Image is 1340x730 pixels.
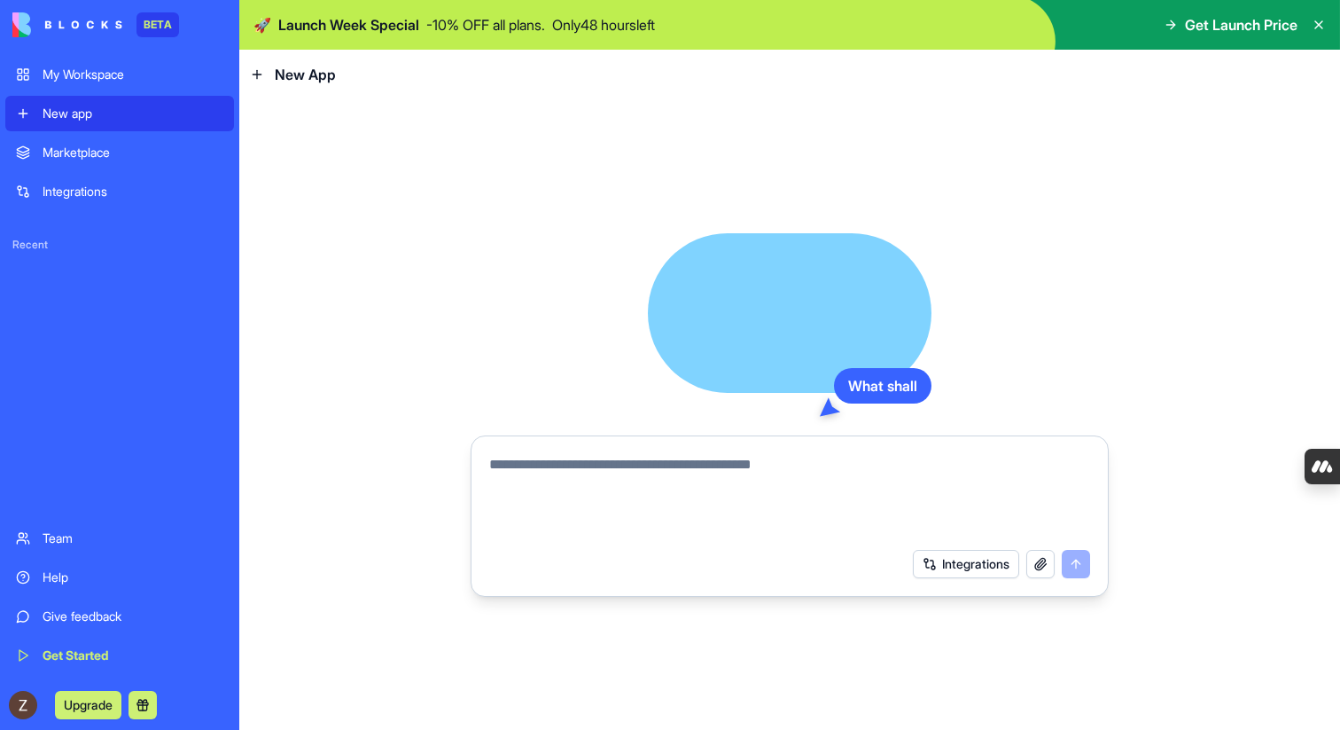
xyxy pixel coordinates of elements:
a: Marketplace [5,135,234,170]
button: Upgrade [55,691,121,719]
a: Team [5,521,234,556]
img: ACg8ocLyRyLnhITTp3xOOsYTToWvhZhqwMT8cmePCv40qs7G1e8npw=s96-c [9,691,37,719]
span: Launch Week Special [278,14,419,35]
span: 🚀 [253,14,271,35]
div: Get Started [43,647,223,664]
span: Get Launch Price [1185,14,1297,35]
div: My Workspace [43,66,223,83]
div: Marketplace [43,144,223,161]
a: Get Started [5,638,234,673]
span: Recent [5,238,234,252]
div: Give feedback [43,608,223,625]
div: What shall [834,368,931,404]
a: Give feedback [5,599,234,634]
a: Help [5,560,234,595]
img: logo [12,12,122,37]
a: My Workspace [5,57,234,92]
div: BETA [136,12,179,37]
a: Integrations [5,174,234,209]
div: Team [43,530,223,547]
div: New app [43,105,223,122]
a: New app [5,96,234,131]
span: New App [275,64,336,85]
div: Integrations [43,183,223,200]
a: Upgrade [55,695,121,713]
p: - 10 % OFF all plans. [426,14,545,35]
p: Only 48 hours left [552,14,655,35]
a: BETA [12,12,179,37]
div: Help [43,569,223,586]
button: Integrations [913,550,1019,578]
